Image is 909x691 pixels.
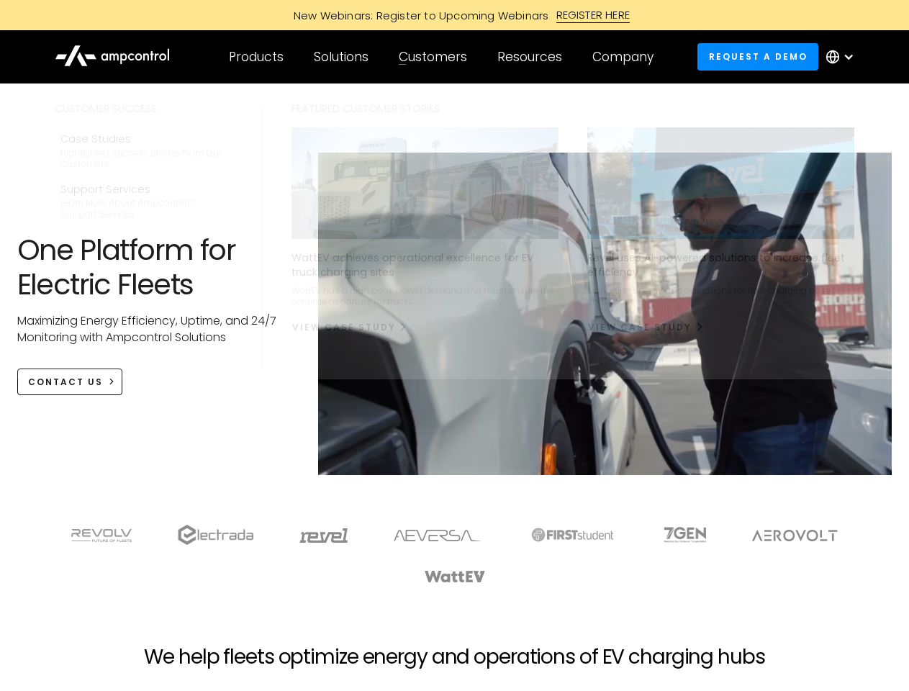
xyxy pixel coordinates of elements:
[592,49,654,65] div: Company
[587,250,854,279] p: Revel uses AI-powered solutions to increase fleet efficiency
[229,49,284,65] div: Products
[55,125,233,176] a: Case StudiesHighlighted success stories From Our Customers
[178,525,253,545] img: electrada logo
[587,285,854,307] p: Managing energy and operations for fleet charging poses challenges
[752,530,838,541] img: Aerovolt Logo
[497,49,562,65] div: Resources
[697,43,818,70] a: Request a demo
[60,197,227,220] div: Learn more about Ampcontrol’s support services
[131,7,779,23] a: New Webinars: Register to Upcoming WebinarsREGISTER HERE
[291,250,558,279] p: WattEV achieves operational excellence for EV truck charging sites
[292,321,396,334] div: View Case Study
[279,8,556,23] div: New Webinars: Register to Upcoming Webinars
[425,571,485,582] img: WattEV logo
[399,49,467,65] div: Customers
[28,376,103,389] div: CONTACT US
[588,321,692,334] div: View Case Study
[17,369,123,395] a: CONTACT US
[55,176,233,226] a: Support ServicesLearn more about Ampcontrol’s support services
[291,101,855,117] div: Featured Customer Stories
[60,148,227,170] div: Highlighted success stories From Our Customers
[314,49,368,65] div: Solutions
[291,285,558,307] p: WattEV has a high peak power demand and must ensure the on-time departure for trucks
[55,101,233,117] div: Customer success
[556,7,630,23] div: REGISTER HERE
[587,316,705,339] a: View Case Study
[144,645,764,669] h2: We help fleets optimize energy and operations of EV charging hubs
[60,181,227,197] div: Support Services
[60,131,227,147] div: Case Studies
[291,316,409,339] a: View Case Study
